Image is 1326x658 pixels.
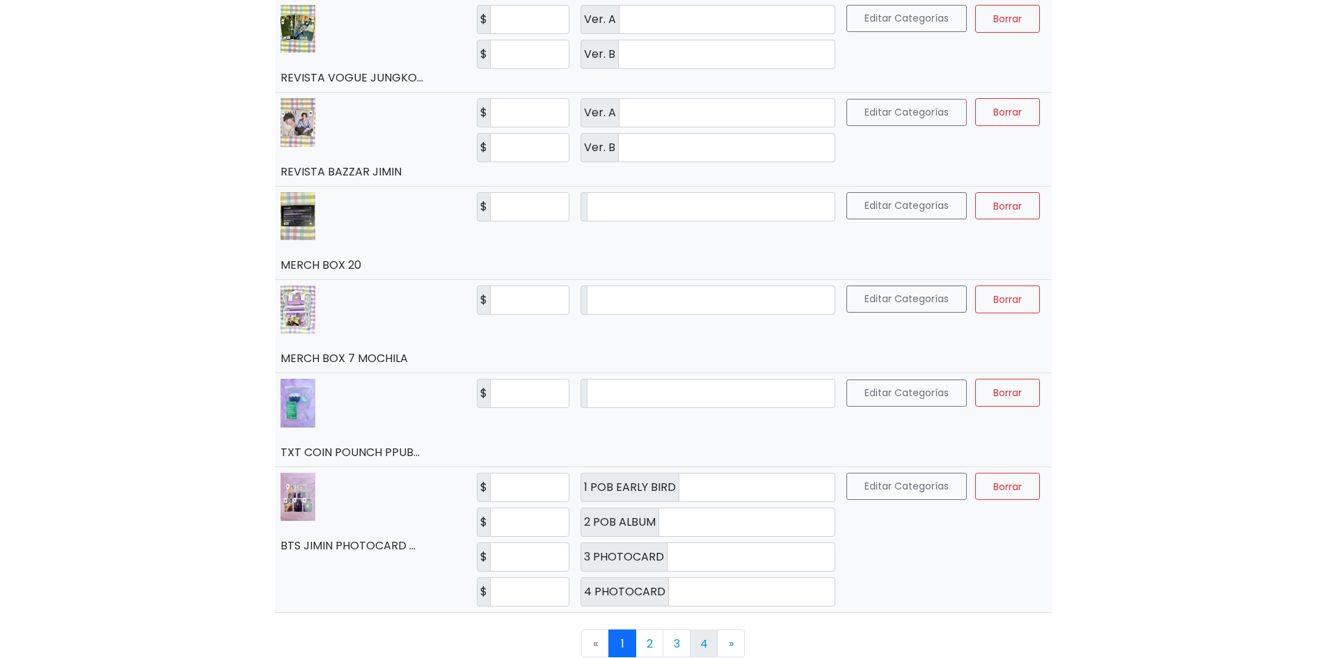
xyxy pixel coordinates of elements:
img: small_1751530216915.jpeg [281,192,315,240]
button: Editar Categorías [846,192,967,219]
label: 4 PHOTOCARD [581,577,669,606]
img: small_1745889439796.jpeg [281,379,315,427]
a: BTS JIMIN PHOTOCARD ... [281,538,416,554]
label: Ver. A [581,5,619,34]
label: $ [477,508,491,537]
a: 4 [690,629,718,657]
label: Ver. B [581,40,619,69]
a: 1 [608,629,636,657]
label: $ [477,40,491,69]
img: small_1751527683945.jpeg [281,285,315,334]
button: Editar Categorías [846,473,967,500]
a: REVISTA BAZZAR JIMIN [281,164,402,180]
a: TXT COIN POUNCH PPUB... [281,444,420,460]
nav: Page navigation [275,629,1052,657]
label: $ [477,98,491,127]
a: MERCH BOX 20 [281,257,361,273]
button: Editar Categorías [846,5,967,32]
label: $ [477,473,491,502]
label: Ver. B [581,133,619,162]
span: Borrar [993,12,1022,26]
a: MERCH BOX 7 MOCHILA [281,350,408,366]
button: Editar Categorías [846,285,967,313]
label: 3 PHOTOCARD [581,542,668,572]
label: $ [477,192,491,221]
a: 2 [636,629,663,657]
span: Borrar [993,105,1022,119]
label: $ [477,379,491,408]
img: small_1751528310220.jpeg [281,5,315,53]
span: Borrar [993,386,1022,400]
label: 1 POB EARLY BIRD [581,473,679,502]
button: Editar Categorías [846,99,967,126]
button: Borrar [975,192,1040,220]
button: Borrar [975,473,1040,501]
label: 2 POB ALBUM [581,508,659,537]
a: REVISTA VOGUE JUNGKO... [281,70,423,86]
a: Next [717,629,745,657]
label: $ [477,5,491,34]
img: small_1751528213472.jpeg [281,98,315,146]
a: 3 [663,629,690,657]
button: Borrar [975,98,1040,126]
label: $ [477,285,491,315]
label: $ [477,577,491,606]
label: $ [477,542,491,572]
label: $ [477,133,491,162]
button: Borrar [975,379,1040,407]
span: Borrar [993,292,1022,306]
label: Ver. A [581,98,619,127]
span: Borrar [993,479,1022,493]
span: Borrar [993,198,1022,212]
span: » [729,636,734,652]
button: Borrar [975,5,1040,33]
img: small_1745889039836.jpeg [281,473,315,521]
button: Borrar [975,285,1040,313]
button: Editar Categorías [846,379,967,407]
